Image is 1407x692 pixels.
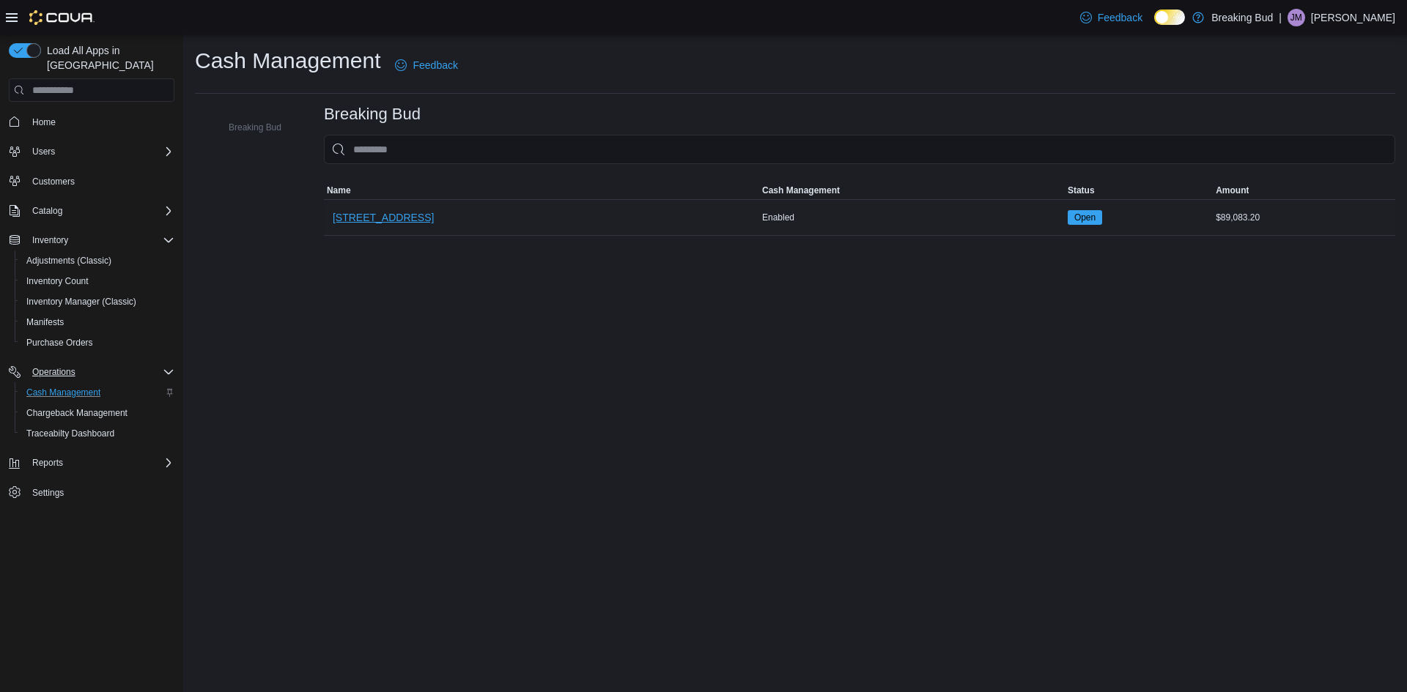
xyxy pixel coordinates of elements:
button: Breaking Bud [208,119,287,136]
span: Cash Management [26,387,100,398]
span: Inventory Count [21,272,174,290]
a: Purchase Orders [21,334,99,351]
img: Cova [29,10,95,25]
a: Customers [26,173,81,190]
span: Chargeback Management [21,404,174,422]
button: Users [26,143,61,160]
button: Manifests [15,312,180,332]
span: JM [1290,9,1302,26]
span: Inventory Count [26,275,89,287]
span: Inventory [26,231,174,249]
a: Home [26,114,62,131]
button: Home [3,111,180,132]
span: Customers [32,176,75,187]
button: Cash Management [759,182,1065,199]
a: Traceabilty Dashboard [21,425,120,442]
button: Reports [26,454,69,472]
button: Inventory [26,231,74,249]
button: Adjustments (Classic) [15,250,180,271]
a: Cash Management [21,384,106,401]
button: Name [324,182,759,199]
span: Inventory [32,234,68,246]
a: Chargeback Management [21,404,133,422]
div: James Maruffo [1288,9,1305,26]
p: [PERSON_NAME] [1311,9,1395,26]
span: Operations [32,366,75,378]
span: Purchase Orders [21,334,174,351]
span: Inventory Manager (Classic) [21,293,174,310]
h3: Breaking Bud [324,105,421,123]
span: Traceabilty Dashboard [26,428,114,439]
span: Settings [26,483,174,502]
a: Inventory Manager (Classic) [21,293,142,310]
span: Customers [26,172,174,190]
span: Catalog [32,205,62,217]
p: | [1279,9,1282,26]
span: Catalog [26,202,174,220]
span: Feedback [1098,10,1142,25]
a: Feedback [389,51,463,80]
button: Inventory Count [15,271,180,291]
span: Cash Management [762,185,840,196]
button: Traceabilty Dashboard [15,423,180,444]
button: Customers [3,171,180,192]
input: This is a search bar. As you type, the results lower in the page will automatically filter. [324,135,1395,164]
span: Reports [26,454,174,472]
a: Inventory Count [21,272,95,290]
span: Home [32,116,56,128]
span: Feedback [413,58,457,72]
button: Cash Management [15,382,180,403]
button: Amount [1213,182,1395,199]
a: Adjustments (Classic) [21,252,117,269]
span: Reports [32,457,63,469]
button: Inventory Manager (Classic) [15,291,180,312]
button: Status [1065,182,1213,199]
button: Operations [26,363,81,381]
span: Load All Apps in [GEOGRAPHIC_DATA] [41,43,174,72]
button: [STREET_ADDRESS] [327,203,440,232]
span: Cash Management [21,384,174,401]
h1: Cash Management [195,46,380,75]
span: Open [1074,211,1096,224]
span: Home [26,112,174,130]
a: Manifests [21,313,70,331]
button: Users [3,141,180,162]
span: Settings [32,487,64,499]
span: Manifests [21,313,174,331]
button: Catalog [3,201,180,221]
span: Users [32,146,55,157]
span: Chargeback Management [26,407,128,419]
span: Open [1068,210,1102,225]
button: Purchase Orders [15,332,180,353]
span: Breaking Bud [229,122,281,133]
p: Breaking Bud [1211,9,1273,26]
nav: Complex example [9,105,174,541]
span: Status [1068,185,1095,196]
button: Catalog [26,202,68,220]
a: Feedback [1074,3,1148,32]
span: Amount [1216,185,1249,196]
span: Traceabilty Dashboard [21,425,174,442]
button: Operations [3,362,180,382]
span: Adjustments (Classic) [26,255,111,267]
span: Name [327,185,351,196]
button: Reports [3,453,180,473]
button: Chargeback Management [15,403,180,423]
a: Settings [26,484,70,502]
span: Purchase Orders [26,337,93,349]
span: Dark Mode [1154,25,1155,26]
span: Manifests [26,316,64,328]
button: Settings [3,482,180,503]
div: $89,083.20 [1213,209,1395,226]
span: Inventory Manager (Classic) [26,296,136,308]
span: Operations [26,363,174,381]
span: [STREET_ADDRESS] [333,210,434,225]
span: Users [26,143,174,160]
div: Enabled [759,209,1065,226]
button: Inventory [3,230,180,250]
input: Dark Mode [1154,10,1185,25]
span: Adjustments (Classic) [21,252,174,269]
